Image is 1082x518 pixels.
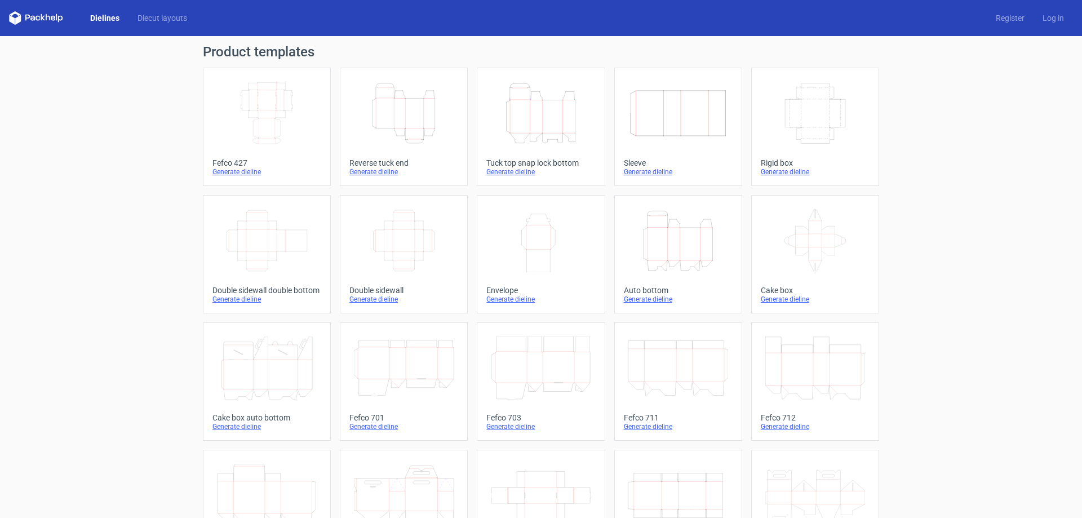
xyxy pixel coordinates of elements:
[349,413,458,422] div: Fefco 701
[203,68,331,186] a: Fefco 427Generate dieline
[340,195,468,313] a: Double sidewallGenerate dieline
[340,68,468,186] a: Reverse tuck endGenerate dieline
[624,422,733,431] div: Generate dieline
[212,167,321,176] div: Generate dieline
[212,286,321,295] div: Double sidewall double bottom
[761,422,870,431] div: Generate dieline
[128,12,196,24] a: Diecut layouts
[340,322,468,441] a: Fefco 701Generate dieline
[614,322,742,441] a: Fefco 711Generate dieline
[212,158,321,167] div: Fefco 427
[761,167,870,176] div: Generate dieline
[212,413,321,422] div: Cake box auto bottom
[203,45,879,59] h1: Product templates
[751,195,879,313] a: Cake boxGenerate dieline
[614,195,742,313] a: Auto bottomGenerate dieline
[477,68,605,186] a: Tuck top snap lock bottomGenerate dieline
[761,295,870,304] div: Generate dieline
[624,167,733,176] div: Generate dieline
[624,413,733,422] div: Fefco 711
[81,12,128,24] a: Dielines
[212,295,321,304] div: Generate dieline
[486,167,595,176] div: Generate dieline
[1034,12,1073,24] a: Log in
[614,68,742,186] a: SleeveGenerate dieline
[624,158,733,167] div: Sleeve
[477,195,605,313] a: EnvelopeGenerate dieline
[751,322,879,441] a: Fefco 712Generate dieline
[203,195,331,313] a: Double sidewall double bottomGenerate dieline
[212,422,321,431] div: Generate dieline
[203,322,331,441] a: Cake box auto bottomGenerate dieline
[761,286,870,295] div: Cake box
[761,158,870,167] div: Rigid box
[486,158,595,167] div: Tuck top snap lock bottom
[486,413,595,422] div: Fefco 703
[349,422,458,431] div: Generate dieline
[624,295,733,304] div: Generate dieline
[349,295,458,304] div: Generate dieline
[486,295,595,304] div: Generate dieline
[486,286,595,295] div: Envelope
[477,322,605,441] a: Fefco 703Generate dieline
[761,413,870,422] div: Fefco 712
[349,167,458,176] div: Generate dieline
[349,286,458,295] div: Double sidewall
[349,158,458,167] div: Reverse tuck end
[486,422,595,431] div: Generate dieline
[751,68,879,186] a: Rigid boxGenerate dieline
[987,12,1034,24] a: Register
[624,286,733,295] div: Auto bottom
